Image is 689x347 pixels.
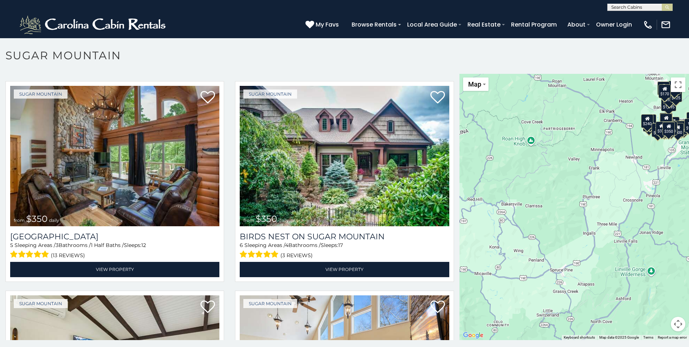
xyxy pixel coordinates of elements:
[404,18,461,31] a: Local Area Guide
[658,84,671,98] div: $170
[305,20,341,29] a: My Favs
[10,242,219,260] div: Sleeping Areas / Bathrooms / Sleeps:
[338,242,343,248] span: 17
[641,114,653,128] div: $240
[240,86,449,226] img: Birds Nest On Sugar Mountain
[10,262,219,277] a: View Property
[670,88,682,102] div: $125
[200,90,215,105] a: Add to favorites
[564,18,589,31] a: About
[240,86,449,226] a: Birds Nest On Sugar Mountain from $350 daily
[662,122,675,136] div: $350
[240,262,449,277] a: View Property
[91,242,124,248] span: 1 Half Baths /
[675,121,688,135] div: $195
[56,242,58,248] span: 3
[463,77,489,91] button: Change map style
[657,81,670,95] div: $240
[10,86,219,226] a: Grouse Moor Lodge from $350 daily
[14,218,25,223] span: from
[564,335,595,340] button: Keyboard shortcuts
[660,113,672,127] div: $300
[51,251,85,260] span: (13 reviews)
[10,242,13,248] span: 5
[316,20,339,29] span: My Favs
[18,14,169,36] img: White-1-2.png
[464,18,504,31] a: Real Estate
[599,335,639,339] span: Map data ©2025 Google
[243,89,297,99] a: Sugar Mountain
[643,335,653,339] a: Terms (opens in new tab)
[200,300,215,315] a: Add to favorites
[667,117,680,131] div: $200
[461,331,485,340] a: Open this area in Google Maps (opens a new window)
[671,77,685,92] button: Toggle fullscreen view
[243,218,254,223] span: from
[671,317,685,331] button: Map camera controls
[430,300,445,315] a: Add to favorites
[461,331,485,340] img: Google
[661,20,671,30] img: mail-regular-white.png
[430,90,445,105] a: Add to favorites
[592,18,636,31] a: Owner Login
[507,18,560,31] a: Rental Program
[256,214,277,224] span: $350
[656,121,668,135] div: $375
[348,18,400,31] a: Browse Rentals
[243,299,297,308] a: Sugar Mountain
[643,20,653,30] img: phone-regular-white.png
[660,113,673,127] div: $265
[14,299,68,308] a: Sugar Mountain
[240,232,449,242] a: Birds Nest On Sugar Mountain
[26,214,48,224] span: $350
[672,123,684,137] div: $500
[468,80,481,88] span: Map
[14,89,68,99] a: Sugar Mountain
[279,218,289,223] span: daily
[240,242,243,248] span: 6
[658,335,687,339] a: Report a map error
[285,242,288,248] span: 4
[49,218,59,223] span: daily
[240,242,449,260] div: Sleeping Areas / Bathrooms / Sleeps:
[660,113,672,127] div: $190
[10,232,219,242] a: [GEOGRAPHIC_DATA]
[10,86,219,226] img: Grouse Moor Lodge
[280,251,313,260] span: (3 reviews)
[665,121,677,135] div: $350
[651,123,664,137] div: $650
[141,242,146,248] span: 12
[661,97,676,111] div: $1,095
[10,232,219,242] h3: Grouse Moor Lodge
